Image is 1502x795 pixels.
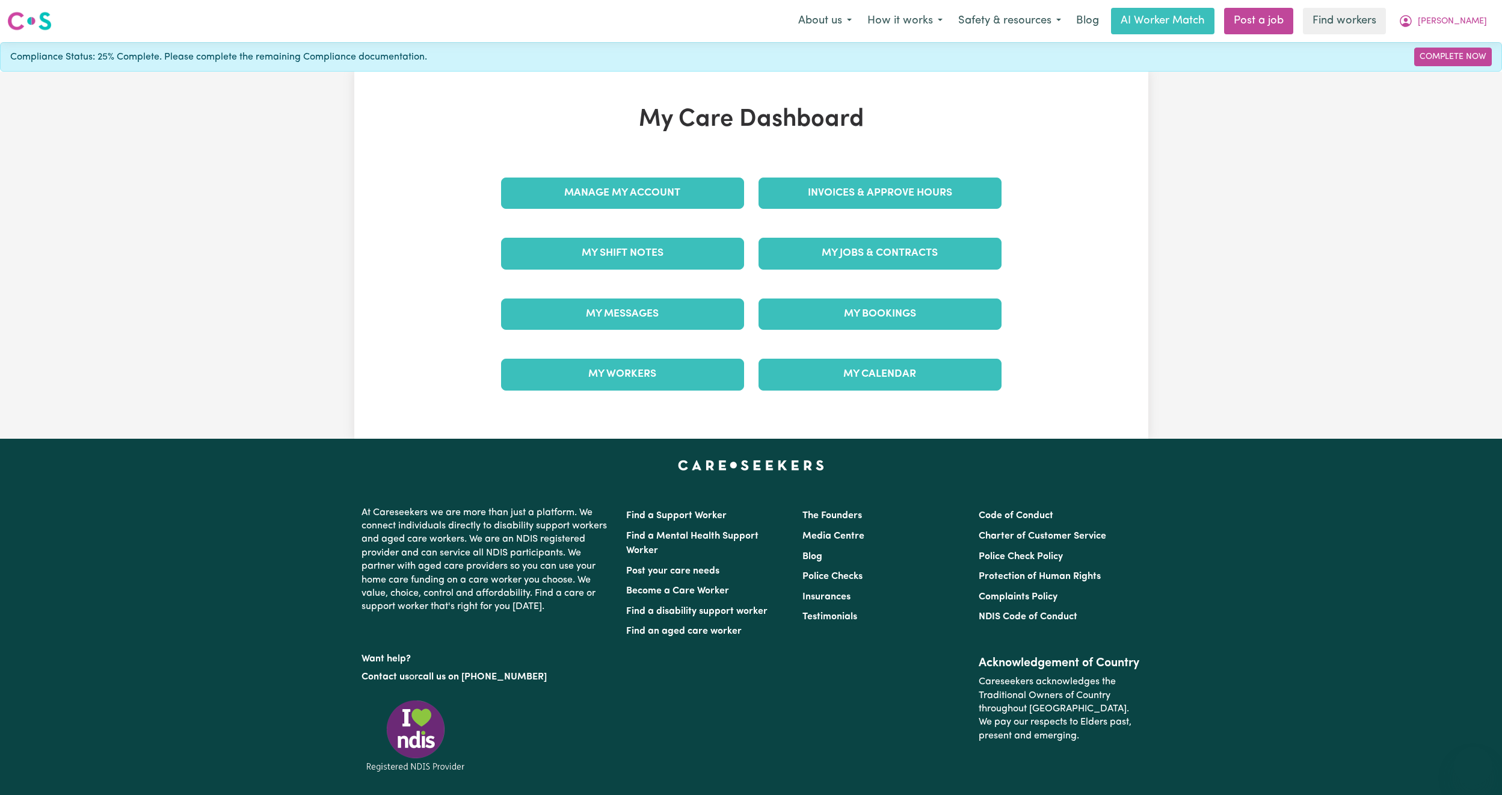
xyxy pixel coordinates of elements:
[626,626,742,636] a: Find an aged care worker
[1069,8,1106,34] a: Blog
[501,178,744,209] a: Manage My Account
[626,586,729,596] a: Become a Care Worker
[979,511,1053,521] a: Code of Conduct
[802,592,851,602] a: Insurances
[759,178,1002,209] a: Invoices & Approve Hours
[950,8,1069,34] button: Safety & resources
[626,566,719,576] a: Post your care needs
[802,511,862,521] a: The Founders
[979,531,1106,541] a: Charter of Customer Service
[501,299,744,330] a: My Messages
[626,607,768,616] a: Find a disability support worker
[979,592,1057,602] a: Complaints Policy
[1303,8,1386,34] a: Find workers
[860,8,950,34] button: How it works
[362,501,612,619] p: At Careseekers we are more than just a platform. We connect individuals directly to disability su...
[759,359,1002,390] a: My Calendar
[802,572,863,581] a: Police Checks
[790,8,860,34] button: About us
[1418,15,1487,28] span: [PERSON_NAME]
[501,359,744,390] a: My Workers
[1391,8,1495,34] button: My Account
[494,105,1009,134] h1: My Care Dashboard
[10,50,427,64] span: Compliance Status: 25% Complete. Please complete the remaining Compliance documentation.
[418,672,547,682] a: call us on [PHONE_NUMBER]
[362,648,612,666] p: Want help?
[979,572,1101,581] a: Protection of Human Rights
[501,238,744,269] a: My Shift Notes
[802,531,864,541] a: Media Centre
[802,552,822,561] a: Blog
[802,612,857,622] a: Testimonials
[7,10,52,32] img: Careseekers logo
[979,656,1140,670] h2: Acknowledgement of Country
[626,531,759,555] a: Find a Mental Health Support Worker
[759,238,1002,269] a: My Jobs & Contracts
[979,612,1077,622] a: NDIS Code of Conduct
[362,672,409,682] a: Contact us
[1454,747,1492,785] iframe: Button to launch messaging window, conversation in progress
[1224,8,1293,34] a: Post a job
[362,666,612,688] p: or
[626,511,727,521] a: Find a Support Worker
[362,698,470,773] img: Registered NDIS provider
[759,299,1002,330] a: My Bookings
[1414,48,1492,66] a: Complete Now
[979,552,1063,561] a: Police Check Policy
[1111,8,1214,34] a: AI Worker Match
[979,670,1140,747] p: Careseekers acknowledges the Traditional Owners of Country throughout [GEOGRAPHIC_DATA]. We pay o...
[7,7,52,35] a: Careseekers logo
[678,460,824,470] a: Careseekers home page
